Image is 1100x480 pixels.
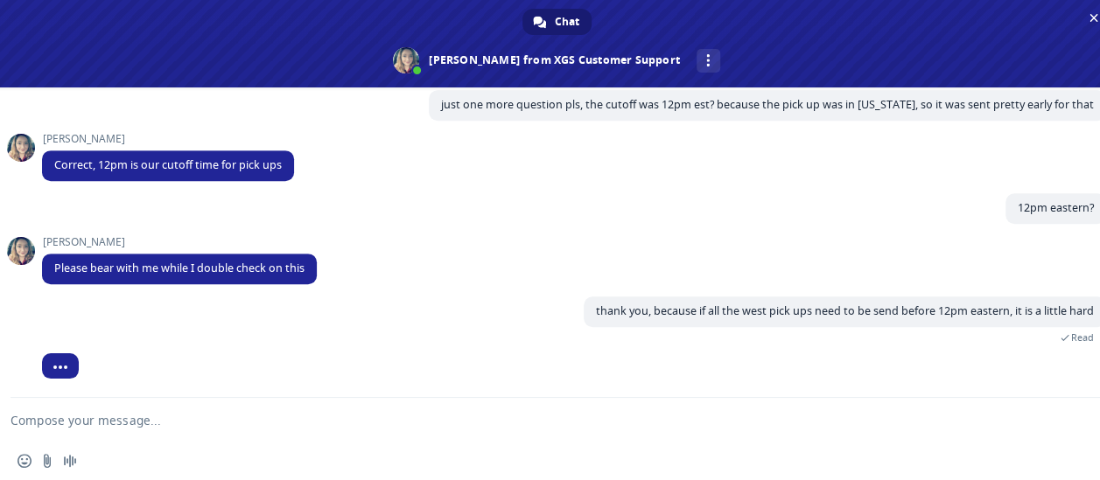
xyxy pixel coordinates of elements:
span: Correct, 12pm is our cutoff time for pick ups [54,157,282,172]
span: just one more question pls, the cutoff was 12pm est? because the pick up was in [US_STATE], so it... [441,97,1094,112]
span: Chat [555,9,579,35]
a: Chat [522,9,592,35]
span: Audio message [63,454,77,468]
span: [PERSON_NAME] [42,133,294,145]
span: Insert an emoji [18,454,32,468]
span: thank you, because if all the west pick ups need to be send before 12pm eastern, it is a little hard [596,303,1094,318]
span: Send a file [40,454,54,468]
span: [PERSON_NAME] [42,236,317,248]
textarea: Compose your message... [11,398,1061,442]
span: Read [1071,331,1094,344]
span: 12pm eastern? [1018,200,1094,215]
span: Please bear with me while I double check on this [54,261,305,275]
